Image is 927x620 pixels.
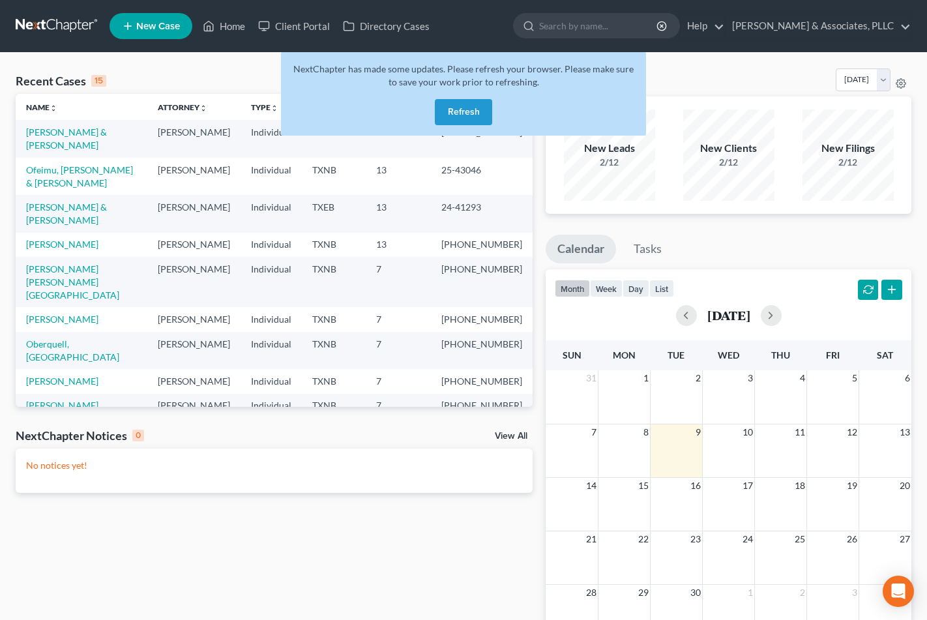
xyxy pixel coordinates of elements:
span: 1 [746,585,754,600]
span: Sun [563,349,581,361]
div: NextChapter Notices [16,428,144,443]
span: 23 [689,531,702,547]
td: 7 [366,307,431,331]
td: TXNB [302,233,366,257]
span: 10 [741,424,754,440]
input: Search by name... [539,14,658,38]
td: [PHONE_NUMBER] [431,233,533,257]
button: Refresh [435,99,492,125]
td: 7 [366,369,431,393]
p: No notices yet! [26,459,522,472]
td: [PERSON_NAME] [147,257,241,307]
button: list [649,280,674,297]
a: Tasks [622,235,673,263]
span: 16 [689,478,702,494]
div: New Filings [802,141,894,156]
div: 2/12 [683,156,774,169]
td: TXNB [302,158,366,195]
span: 14 [585,478,598,494]
td: TXEB [302,195,366,232]
td: Individual [241,195,302,232]
button: day [623,280,649,297]
div: 15 [91,75,106,87]
a: Ofeimu, [PERSON_NAME] & [PERSON_NAME] [26,164,133,188]
i: unfold_more [50,104,57,112]
td: Individual [241,394,302,418]
a: Calendar [546,235,616,263]
td: 13 [366,158,431,195]
span: Fri [826,349,840,361]
span: Tue [668,349,684,361]
td: 13 [366,233,431,257]
span: 11 [793,424,806,440]
td: [PERSON_NAME] [147,369,241,393]
span: 28 [585,585,598,600]
td: [PERSON_NAME] [147,394,241,418]
span: 8 [642,424,650,440]
span: 6 [904,370,911,386]
td: [PHONE_NUMBER] [431,369,533,393]
td: 7 [366,257,431,307]
td: Individual [241,120,302,157]
div: New Clients [683,141,774,156]
td: TXNB [302,369,366,393]
td: [PERSON_NAME] [147,332,241,369]
span: Wed [718,349,739,361]
span: 2 [799,585,806,600]
a: Typeunfold_more [251,102,278,112]
td: Individual [241,233,302,257]
span: 25 [793,531,806,547]
span: 20 [898,478,911,494]
span: New Case [136,22,180,31]
a: [PERSON_NAME] & Associates, PLLC [726,14,911,38]
td: 25-43046 [431,158,533,195]
i: unfold_more [271,104,278,112]
span: 24 [741,531,754,547]
button: month [555,280,590,297]
span: 27 [898,531,911,547]
div: Open Intercom Messenger [883,576,914,607]
td: 13 [366,195,431,232]
span: 17 [741,478,754,494]
span: 21 [585,531,598,547]
td: TXNB [302,257,366,307]
a: Oberquell, [GEOGRAPHIC_DATA] [26,338,119,362]
a: Home [196,14,252,38]
a: [PERSON_NAME] [26,400,98,411]
span: 3 [746,370,754,386]
a: Directory Cases [336,14,436,38]
span: 18 [793,478,806,494]
div: 2/12 [564,156,655,169]
span: Mon [613,349,636,361]
td: [PERSON_NAME] [147,233,241,257]
td: TXNB [302,332,366,369]
a: [PERSON_NAME] [PERSON_NAME][GEOGRAPHIC_DATA] [26,263,119,301]
a: Help [681,14,724,38]
span: 19 [846,478,859,494]
td: [PHONE_NUMBER] [431,394,533,418]
a: [PERSON_NAME] [26,376,98,387]
td: Individual [241,158,302,195]
a: [PERSON_NAME] [26,314,98,325]
td: Individual [241,307,302,331]
span: 7 [590,424,598,440]
td: 7 [366,332,431,369]
span: 22 [637,531,650,547]
a: [PERSON_NAME] & [PERSON_NAME] [26,126,107,151]
span: 13 [898,424,911,440]
td: [PERSON_NAME] [147,307,241,331]
a: [PERSON_NAME] [26,239,98,250]
td: 7 [366,394,431,418]
span: 31 [585,370,598,386]
a: Attorneyunfold_more [158,102,207,112]
a: Nameunfold_more [26,102,57,112]
td: [PERSON_NAME] [147,120,241,157]
td: [PHONE_NUMBER] [431,257,533,307]
span: 29 [637,585,650,600]
span: 1 [642,370,650,386]
span: 2 [694,370,702,386]
span: 12 [846,424,859,440]
button: week [590,280,623,297]
a: View All [495,432,527,441]
td: [PHONE_NUMBER] [431,332,533,369]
